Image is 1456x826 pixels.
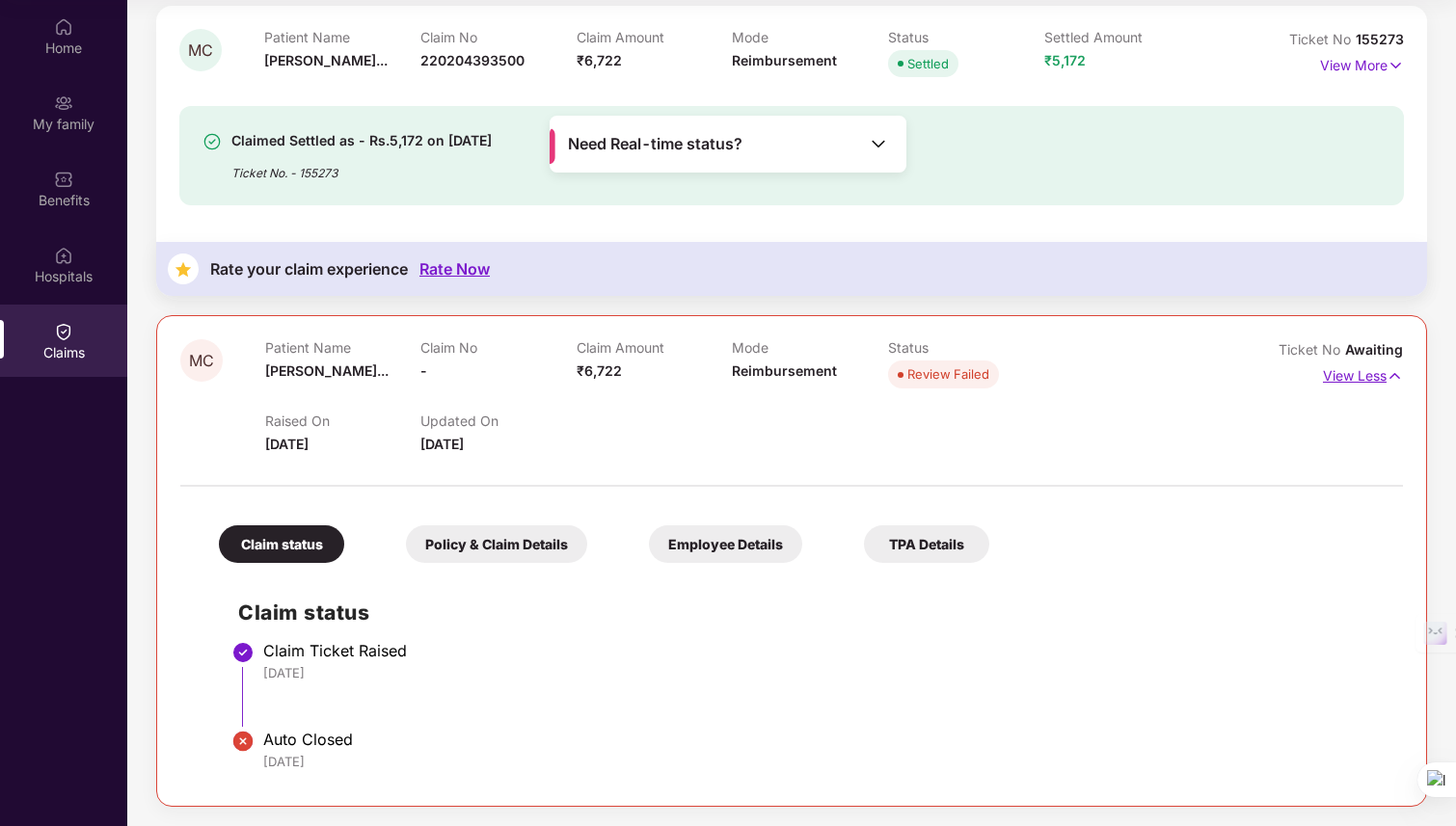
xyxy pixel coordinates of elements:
[649,525,802,563] div: Employee Details
[568,134,742,154] span: Need Real-time status?
[888,339,1043,356] p: Status
[420,362,427,379] span: -
[420,29,577,45] p: Claim No
[1323,360,1403,386] p: View Less
[210,260,408,279] div: Rate your claim experience
[231,730,255,753] img: svg+xml;base64,PHN2ZyBpZD0iU3RlcC1Eb25lLTIweDIwIiB4bWxucz0iaHR0cDovL3d3dy53My5vcmcvMjAwMC9zdmciIH...
[231,152,492,182] div: Ticket No. - 155273
[1356,31,1404,47] span: 155273
[577,52,622,68] span: ₹6,722
[231,129,492,152] div: Claimed Settled as - Rs.5,172 on [DATE]
[577,29,733,45] p: Claim Amount
[732,362,837,379] span: Reimbursement
[189,353,214,369] span: MC
[202,132,222,151] img: svg+xml;base64,PHN2ZyBpZD0iU3VjY2Vzcy0zMngzMiIgeG1sbnM9Imh0dHA6Ly93d3cudzMub3JnLzIwMDAvc3ZnIiB3aW...
[168,253,199,284] img: svg+xml;base64,PHN2ZyB4bWxucz0iaHR0cDovL3d3dy53My5vcmcvMjAwMC9zdmciIHdpZHRoPSIzNyIgaGVpZ2h0PSIzNy...
[263,753,1384,770] div: [DATE]
[732,52,837,68] span: Reimbursement
[864,525,989,563] div: TPA Details
[263,730,1384,749] div: Auto Closed
[265,362,389,379] span: [PERSON_NAME]...
[263,641,1384,660] div: Claim Ticket Raised
[888,29,1044,45] p: Status
[264,29,420,45] p: Patient Name
[238,597,1384,628] h2: Claim status
[907,364,989,384] div: Review Failed
[54,93,73,113] img: svg+xml;base64,PHN2ZyB3aWR0aD0iMjAiIGhlaWdodD0iMjAiIHZpZXdCb3g9IjAgMCAyMCAyMCIgZmlsbD0ibm9uZSIgeG...
[219,525,344,563] div: Claim status
[1279,341,1345,358] span: Ticket No
[265,339,420,356] p: Patient Name
[1388,55,1404,76] img: svg+xml;base64,PHN2ZyB4bWxucz0iaHR0cDovL3d3dy53My5vcmcvMjAwMC9zdmciIHdpZHRoPSIxNyIgaGVpZ2h0PSIxNy...
[265,413,420,429] p: Raised On
[907,54,949,73] div: Settled
[577,339,732,356] p: Claim Amount
[54,170,73,189] img: svg+xml;base64,PHN2ZyBpZD0iQmVuZWZpdHMiIHhtbG5zPSJodHRwOi8vd3d3LnczLm9yZy8yMDAwL3N2ZyIgd2lkdGg9Ij...
[1044,52,1086,68] span: ₹5,172
[577,362,622,379] span: ₹6,722
[1289,31,1356,47] span: Ticket No
[1320,50,1404,76] p: View More
[264,52,388,68] span: [PERSON_NAME]...
[420,413,576,429] p: Updated On
[54,322,73,341] img: svg+xml;base64,PHN2ZyBpZD0iQ2xhaW0iIHhtbG5zPSJodHRwOi8vd3d3LnczLm9yZy8yMDAwL3N2ZyIgd2lkdGg9IjIwIi...
[419,260,490,279] div: Rate Now
[869,134,888,153] img: Toggle Icon
[54,246,73,265] img: svg+xml;base64,PHN2ZyBpZD0iSG9zcGl0YWxzIiB4bWxucz0iaHR0cDovL3d3dy53My5vcmcvMjAwMC9zdmciIHdpZHRoPS...
[406,525,587,563] div: Policy & Claim Details
[188,42,213,59] span: MC
[420,52,525,68] span: 220204393500
[265,436,309,452] span: [DATE]
[1387,365,1403,386] img: svg+xml;base64,PHN2ZyB4bWxucz0iaHR0cDovL3d3dy53My5vcmcvMjAwMC9zdmciIHdpZHRoPSIxNyIgaGVpZ2h0PSIxNy...
[54,17,73,37] img: svg+xml;base64,PHN2ZyBpZD0iSG9tZSIgeG1sbnM9Imh0dHA6Ly93d3cudzMub3JnLzIwMDAvc3ZnIiB3aWR0aD0iMjAiIG...
[732,339,887,356] p: Mode
[1044,29,1200,45] p: Settled Amount
[732,29,888,45] p: Mode
[1345,341,1403,358] span: Awaiting
[231,641,255,664] img: svg+xml;base64,PHN2ZyBpZD0iU3RlcC1Eb25lLTMyeDMyIiB4bWxucz0iaHR0cDovL3d3dy53My5vcmcvMjAwMC9zdmciIH...
[263,664,1384,681] div: [DATE]
[420,436,464,452] span: [DATE]
[420,339,576,356] p: Claim No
